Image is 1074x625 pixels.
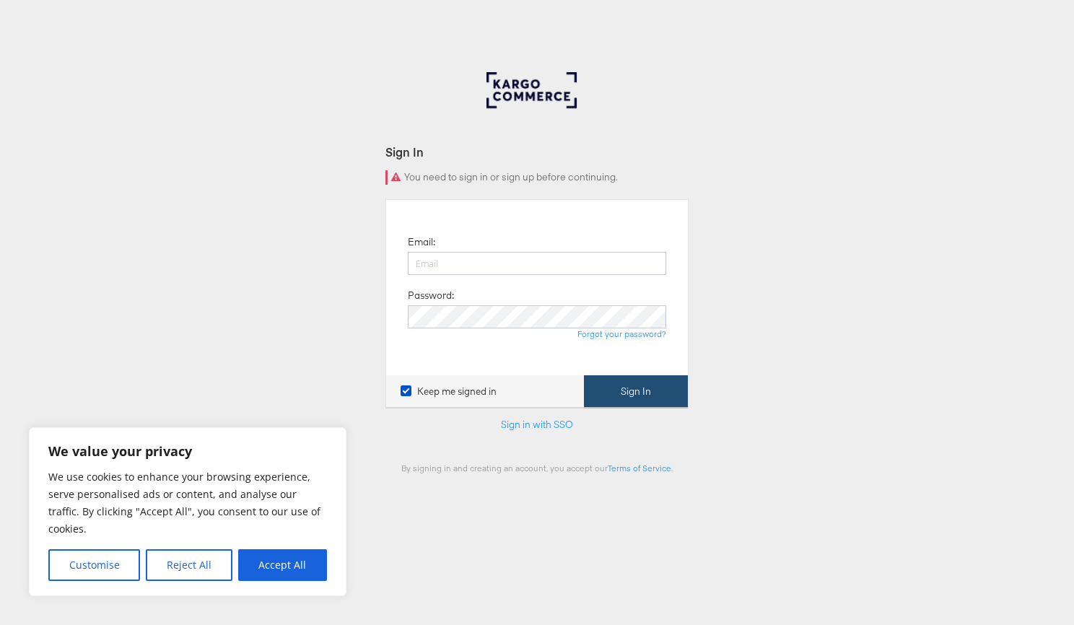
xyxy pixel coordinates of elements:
[577,328,666,339] a: Forgot your password?
[408,289,454,302] label: Password:
[608,463,671,473] a: Terms of Service
[29,427,346,596] div: We value your privacy
[401,385,497,398] label: Keep me signed in
[408,252,666,275] input: Email
[48,442,327,460] p: We value your privacy
[385,144,689,160] div: Sign In
[408,235,435,249] label: Email:
[501,418,573,431] a: Sign in with SSO
[385,170,689,185] div: You need to sign in or sign up before continuing.
[146,549,232,581] button: Reject All
[48,549,140,581] button: Customise
[385,463,689,473] div: By signing in and creating an account, you accept our .
[48,468,327,538] p: We use cookies to enhance your browsing experience, serve personalised ads or content, and analys...
[238,549,327,581] button: Accept All
[584,375,688,408] button: Sign In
